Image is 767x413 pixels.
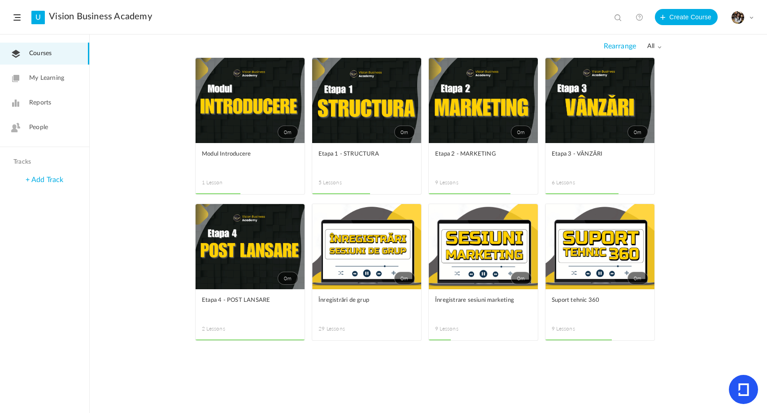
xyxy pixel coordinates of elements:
a: 0m [312,58,421,143]
a: Vision Business Academy [49,11,152,22]
a: 0m [429,204,538,289]
span: 9 Lessons [435,325,484,333]
span: 9 Lessons [552,325,600,333]
span: 0m [628,126,648,139]
span: 1 Lesson [202,178,250,187]
a: Etapa 4 - POST LANSARE [202,296,298,316]
span: Suport tehnic 360 [552,296,635,305]
span: My Learning [29,74,64,83]
h4: Tracks [13,158,74,166]
span: 0m [394,272,415,285]
span: 0m [278,126,298,139]
span: Etapa 2 - MARKETING [435,149,518,159]
a: Suport tehnic 360 [552,296,648,316]
span: 5 Lessons [318,178,367,187]
span: 6 Lessons [552,178,600,187]
span: 9 Lessons [435,178,484,187]
a: 0m [545,204,654,289]
a: Etapa 3 - VÂNZĂRI [552,149,648,170]
span: Etapa 4 - POST LANSARE [202,296,285,305]
span: Courses [29,49,52,58]
a: Înregistrare sesiuni marketing [435,296,532,316]
a: Etapa 1 - STRUCTURA [318,149,415,170]
a: Înregistrări de grup [318,296,415,316]
img: tempimagehs7pti.png [732,11,744,24]
a: + Add Track [26,176,63,183]
span: 0m [511,126,532,139]
span: Etapa 3 - VÂNZĂRI [552,149,635,159]
span: 29 Lessons [318,325,367,333]
span: 0m [511,272,532,285]
span: Rearrange [604,42,636,51]
span: 0m [278,272,298,285]
a: Etapa 2 - MARKETING [435,149,532,170]
span: Etapa 1 - STRUCTURA [318,149,401,159]
a: 0m [312,204,421,289]
a: 0m [545,58,654,143]
button: Create Course [655,9,718,25]
span: all [647,43,662,50]
a: 0m [196,204,305,289]
a: U [31,11,45,24]
span: Înregistrări de grup [318,296,401,305]
a: Modul Introducere [202,149,298,170]
span: People [29,123,48,132]
span: 0m [394,126,415,139]
span: 2 Lessons [202,325,250,333]
span: 0m [628,272,648,285]
span: Înregistrare sesiuni marketing [435,296,518,305]
span: Modul Introducere [202,149,285,159]
a: 0m [196,58,305,143]
a: 0m [429,58,538,143]
span: Reports [29,98,51,108]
